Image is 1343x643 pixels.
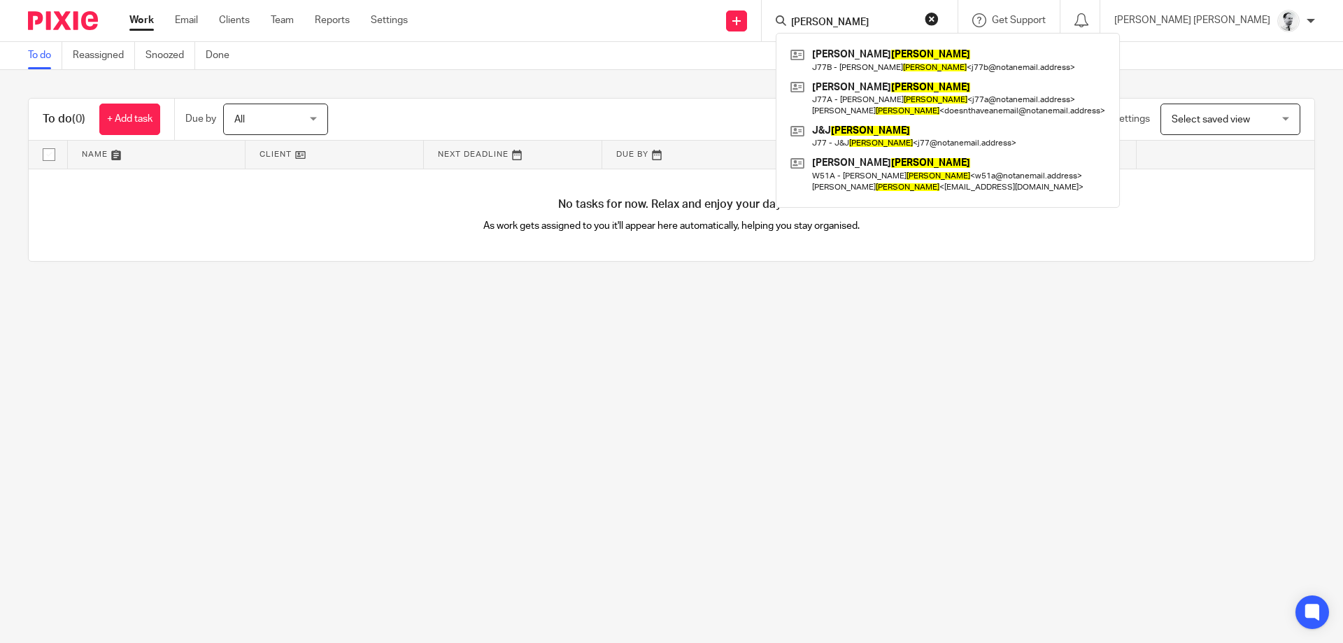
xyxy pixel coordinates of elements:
h1: To do [43,112,85,127]
button: Clear [925,12,939,26]
a: Team [271,13,294,27]
span: Select saved view [1172,115,1250,125]
a: Done [206,42,240,69]
a: + Add task [99,104,160,135]
p: Due by [185,112,216,126]
a: Snoozed [145,42,195,69]
input: Search [790,17,916,29]
p: [PERSON_NAME] [PERSON_NAME] [1114,13,1270,27]
a: To do [28,42,62,69]
a: Settings [371,13,408,27]
a: Email [175,13,198,27]
a: Clients [219,13,250,27]
span: Get Support [992,15,1046,25]
a: Work [129,13,154,27]
span: All [234,115,245,125]
img: Pixie [28,11,98,30]
a: Reports [315,13,350,27]
span: (0) [72,113,85,125]
span: View Settings [1090,114,1150,124]
h4: No tasks for now. Relax and enjoy your day! [29,197,1314,212]
a: Reassigned [73,42,135,69]
img: Mass_2025.jpg [1277,10,1300,32]
p: As work gets assigned to you it'll appear here automatically, helping you stay organised. [350,219,993,233]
